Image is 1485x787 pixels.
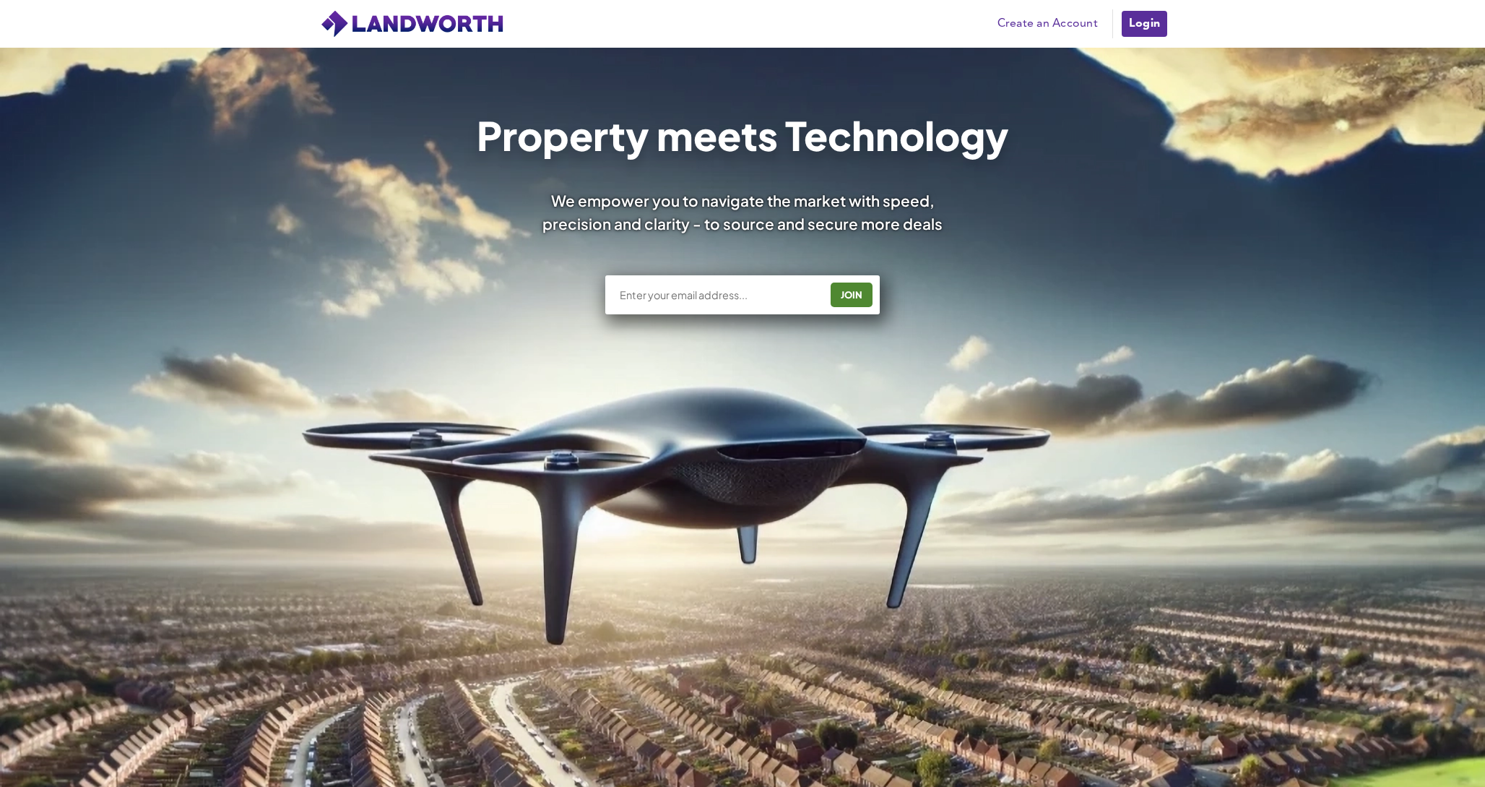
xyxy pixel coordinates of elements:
div: JOIN [835,283,868,306]
button: JOIN [831,283,873,307]
a: Login [1120,9,1169,38]
a: Create an Account [990,13,1105,35]
h1: Property meets Technology [477,116,1009,155]
input: Enter your email address... [618,288,820,302]
div: We empower you to navigate the market with speed, precision and clarity - to source and secure mo... [523,189,962,234]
